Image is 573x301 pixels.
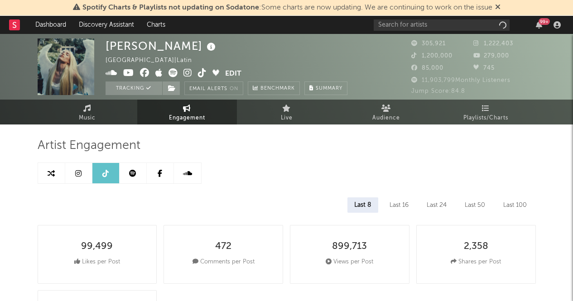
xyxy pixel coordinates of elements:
div: Last 50 [458,197,492,213]
span: 1,222,403 [473,41,513,47]
span: Benchmark [260,83,295,94]
span: : Some charts are now updating. We are continuing to work on the issue [82,4,492,11]
a: Playlists/Charts [436,100,536,124]
a: Engagement [137,100,237,124]
span: Artist Engagement [38,140,140,151]
div: Shares per Post [451,257,501,268]
div: [GEOGRAPHIC_DATA] | Latin [106,55,202,66]
a: Music [38,100,137,124]
button: 99+ [536,21,542,29]
span: Engagement [169,113,205,124]
div: Last 16 [383,197,415,213]
a: Audience [337,100,436,124]
span: 745 [473,65,495,71]
button: Edit [225,68,241,80]
span: Live [281,113,293,124]
span: Audience [372,113,400,124]
div: Comments per Post [193,257,255,268]
span: 279,000 [473,53,509,59]
a: Live [237,100,337,124]
span: Jump Score: 84.8 [411,88,465,94]
span: Playlists/Charts [463,113,508,124]
button: Tracking [106,81,162,95]
span: 305,921 [411,41,446,47]
span: 11,903,799 Monthly Listeners [411,77,510,83]
a: Dashboard [29,16,72,34]
div: Views per Post [326,257,373,268]
div: Last 8 [347,197,378,213]
button: Summary [304,81,347,95]
input: Search for artists [374,19,510,31]
span: Spotify Charts & Playlists not updating on Sodatone [82,4,259,11]
a: Discovery Assistant [72,16,140,34]
div: 899,713 [332,241,367,252]
em: On [230,86,238,91]
span: 1,200,000 [411,53,453,59]
span: Summary [316,86,342,91]
div: 2,358 [464,241,488,252]
span: Dismiss [495,4,501,11]
div: Likes per Post [74,257,120,268]
div: Last 100 [496,197,534,213]
div: [PERSON_NAME] [106,38,218,53]
div: 472 [215,241,231,252]
a: Charts [140,16,172,34]
button: Email AlertsOn [184,81,243,95]
span: 85,000 [411,65,443,71]
a: Benchmark [248,81,300,95]
div: 99 + [539,18,550,25]
div: Last 24 [420,197,453,213]
span: Music [79,113,96,124]
div: 99,499 [81,241,113,252]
